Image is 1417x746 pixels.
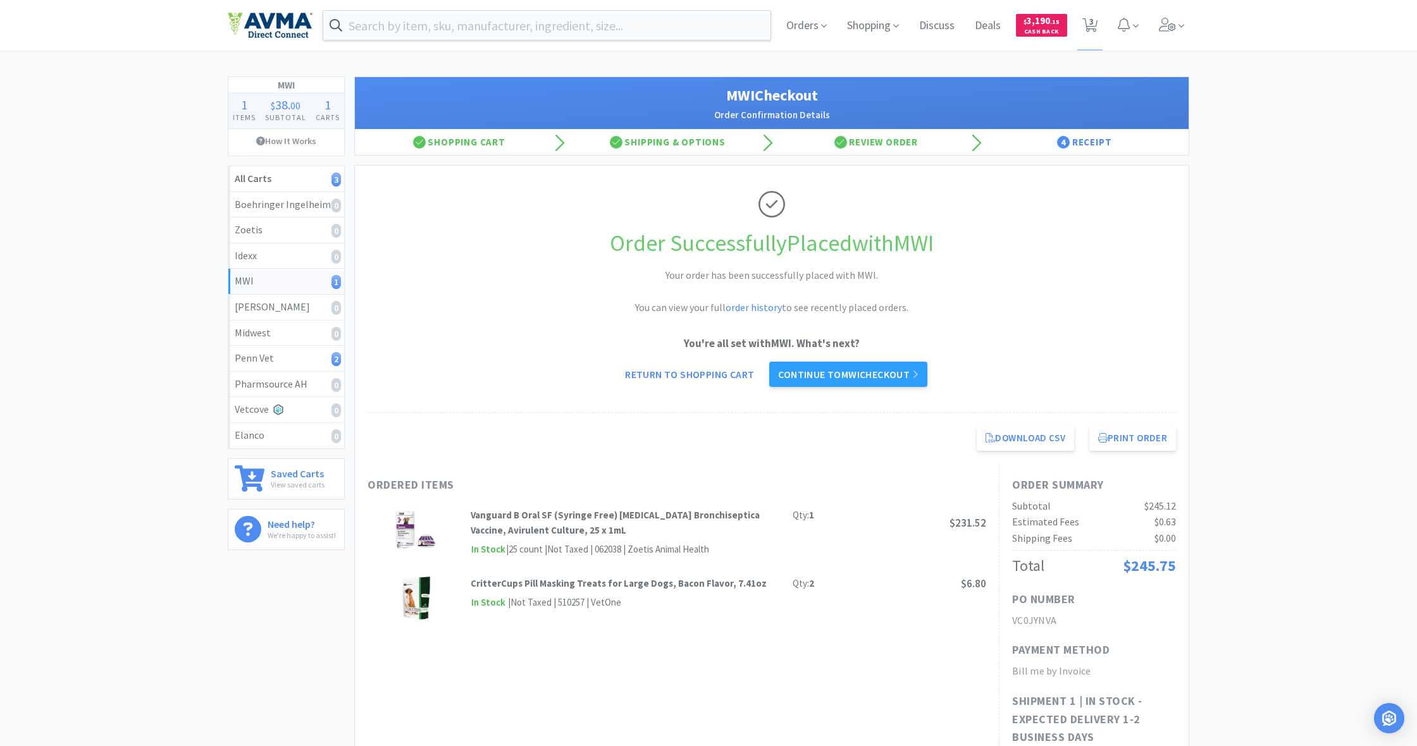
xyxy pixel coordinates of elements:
[1016,8,1067,42] a: $3,190.15Cash Back
[331,199,341,212] i: 0
[235,172,271,185] strong: All Carts
[1012,641,1110,659] h1: Payment Method
[616,362,763,387] a: Return to Shopping Cart
[1154,515,1176,528] span: $0.63
[228,77,344,94] h1: MWI
[981,130,1189,155] div: Receipt
[228,269,344,295] a: MWI1
[1012,590,1075,609] h1: PO Number
[1089,425,1176,451] button: Print Order
[228,346,344,372] a: Penn Vet2
[1012,514,1079,530] div: Estimated Fees
[331,250,341,264] i: 0
[228,111,261,123] h4: Items
[331,429,341,443] i: 0
[506,543,543,555] span: | 25 count
[275,97,288,113] span: 38
[1050,18,1060,26] span: . 15
[1012,498,1051,515] div: Subtotal
[261,99,311,111] div: .
[235,222,338,238] div: Zoetis
[271,99,275,112] span: $
[331,378,341,392] i: 0
[401,576,431,620] img: 5b9baeef08364e83952bbe7ce7f8ec0f_302786.png
[228,321,344,346] a: Midwest0
[1077,21,1103,33] a: 3
[268,529,336,541] p: We're happy to assist!
[1374,703,1404,733] div: Open Intercom Messenger
[228,458,345,499] a: Saved CartsView saved carts
[235,273,338,290] div: MWI
[235,427,338,444] div: Elanco
[331,352,341,366] i: 2
[228,192,344,218] a: Boehringer Ingelheim0
[793,576,814,591] div: Qty:
[228,243,344,269] a: Idexx0
[1057,136,1070,149] span: 4
[235,197,338,213] div: Boehringer Ingelheim
[228,397,344,423] a: Vetcove0
[368,225,1176,262] h1: Order Successfully Placed with MWI
[368,83,1176,107] h1: MWI Checkout
[506,595,621,610] div: | Not Taxed | 510257 | VetOne
[471,577,767,589] strong: CritterCups Pill Masking Treats for Large Dogs, Bacon Flavor, 7.41oz
[809,509,814,521] strong: 1
[368,335,1176,352] p: You're all set with MWI . What's next?
[772,130,981,155] div: Review Order
[950,516,986,530] span: $231.52
[1012,554,1044,578] div: Total
[228,129,344,153] a: How It Works
[961,577,986,590] span: $6.80
[235,350,338,367] div: Penn Vet
[228,12,312,39] img: e4e33dab9f054f5782a47901c742baa9_102.png
[241,97,247,113] span: 1
[311,111,344,123] h4: Carts
[471,542,506,558] span: In Stock
[726,301,782,314] a: order history
[1154,532,1176,544] span: $0.00
[1123,556,1176,575] span: $245.75
[235,248,338,264] div: Idexx
[793,508,814,523] div: Qty:
[235,376,338,393] div: Pharmsource AH
[323,11,770,40] input: Search by item, sku, manufacturer, ingredient, size...
[331,173,341,186] i: 3
[1144,499,1176,512] span: $245.12
[1012,663,1176,680] h2: Bill me by Invoice
[228,372,344,398] a: Pharmsource AH0
[355,130,564,155] div: Shopping Cart
[1012,530,1072,547] div: Shipping Fees
[290,99,300,112] span: 00
[393,508,438,552] img: 0e65a45ffe1e425face62000465054f5_174366.png
[228,166,344,192] a: All Carts3
[228,423,344,448] a: Elanco0
[331,301,341,315] i: 0
[564,130,772,155] div: Shipping & Options
[1012,613,1176,629] h2: VC0JYNVA
[368,476,747,494] h1: Ordered Items
[235,325,338,341] div: Midwest
[914,20,960,32] a: Discuss
[228,295,344,321] a: [PERSON_NAME]0
[809,577,814,589] strong: 2
[1024,28,1060,37] span: Cash Back
[228,217,344,243] a: Zoetis0
[271,479,325,491] p: View saved carts
[261,111,311,123] h4: Subtotal
[325,97,331,113] span: 1
[268,516,336,529] h6: Need help?
[582,267,962,316] h2: Your order has been successfully placed with MWI. You can view your full to see recently placed o...
[235,401,338,418] div: Vetcove
[977,425,1074,451] a: Download CSV
[331,403,341,417] i: 0
[331,327,341,341] i: 0
[331,275,341,289] i: 1
[271,465,325,479] h6: Saved Carts
[235,299,338,315] div: [PERSON_NAME]
[769,362,927,387] a: Continue toMWIcheckout
[331,224,341,238] i: 0
[471,509,760,536] strong: Vanguard B Oral SF (Syringe Free) [MEDICAL_DATA] Bronchiseptica Vaccine, Avirulent Culture, 25 x 1mL
[1024,18,1027,26] span: $
[1012,476,1176,494] h1: Order Summary
[1024,15,1060,27] span: 3,190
